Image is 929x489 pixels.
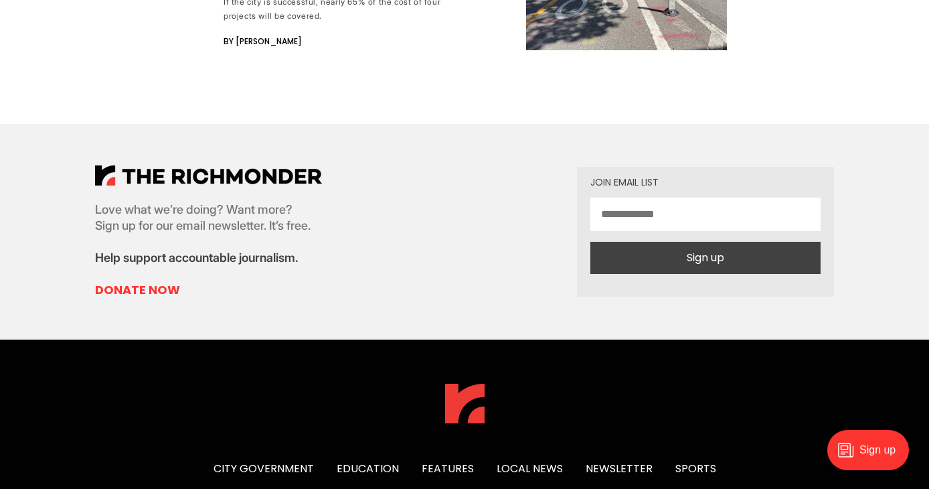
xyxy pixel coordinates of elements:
p: Help support accountable journalism. [95,250,322,266]
iframe: portal-trigger [816,423,929,489]
img: The Richmonder Logo [95,165,322,186]
p: Love what we’re doing? Want more? Sign up for our email newsletter. It’s free. [95,202,322,234]
button: Sign up [590,242,821,274]
a: City Government [214,461,314,476]
a: Sports [675,461,716,476]
span: By [PERSON_NAME] [224,33,302,50]
a: Features [422,461,474,476]
a: Education [337,461,399,476]
div: Join email list [590,178,821,187]
a: Local News [497,461,563,476]
img: The Richmonder [445,384,485,423]
a: Newsletter [586,461,653,476]
a: Donate Now [95,282,322,298]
